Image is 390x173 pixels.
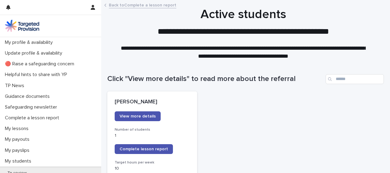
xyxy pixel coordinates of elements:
span: Complete lesson report [120,147,168,151]
a: View more details [115,111,161,121]
p: My payouts [2,136,34,142]
p: Helpful hints to share with YP [2,72,72,78]
h3: Number of students [115,127,190,132]
p: Guidance documents [2,94,55,99]
h1: Active students [107,7,379,22]
p: [PERSON_NAME] [115,99,190,106]
p: 1 [115,133,190,138]
span: View more details [120,114,156,118]
p: Complete a lesson report [2,115,64,121]
p: My lessons [2,126,33,132]
p: Update profile & availability [2,50,67,56]
p: TP News [2,83,29,89]
p: My students [2,158,36,164]
h1: Click "View more details" to read more about the referral [107,75,323,83]
p: 🔴 Raise a safeguarding concern [2,61,79,67]
h3: Target hours per week [115,160,190,165]
input: Search [326,74,384,84]
p: 10 [115,166,190,171]
p: My profile & availability [2,40,58,45]
img: M5nRWzHhSzIhMunXDL62 [5,20,39,32]
a: Back toComplete a lesson report [109,1,176,8]
p: Safeguarding newsletter [2,104,62,110]
p: My payslips [2,148,34,153]
a: Complete lesson report [115,144,173,154]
